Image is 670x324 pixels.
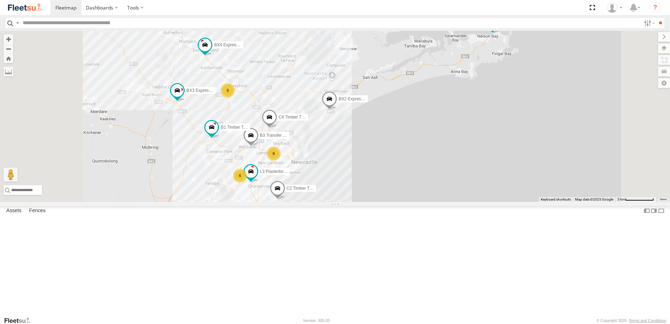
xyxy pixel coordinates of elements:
label: Search Filter Options [641,18,656,28]
label: Assets [3,206,25,216]
span: B3 Transfer Truck [260,133,293,138]
div: 8 [267,147,281,161]
button: Zoom out [4,44,13,54]
span: L3 Plasterboard Truck [260,169,301,174]
label: Map Settings [658,78,670,88]
span: BX2 Express Ute [339,96,370,101]
label: Dock Summary Table to the Right [650,206,657,216]
a: Terms and Conditions [629,318,666,323]
button: Keyboard shortcuts [541,197,571,202]
label: Fences [26,206,49,216]
div: Gary Hudson [604,2,625,13]
span: Map data ©2025 Google [575,197,613,201]
span: BX4 Express Ute [214,42,246,47]
button: Zoom in [4,34,13,44]
a: Terms [659,198,667,201]
label: Measure [4,67,13,76]
label: Search Query [15,18,20,28]
div: 5 [221,83,235,97]
button: Drag Pegman onto the map to open Street View [4,168,18,182]
label: Dock Summary Table to the Left [643,206,650,216]
button: Map Scale: 5 km per 78 pixels [615,197,656,202]
div: © Copyright 2025 - [596,318,666,323]
label: Hide Summary Table [658,206,665,216]
div: 6 [233,169,247,183]
img: fleetsu-logo-horizontal.svg [7,3,43,12]
span: C4 Timber Truck [279,115,309,120]
i: ? [650,2,661,13]
span: C2 Timber Truck [287,186,317,191]
div: Version: 305.03 [303,318,330,323]
span: BX3 Express Ute [186,88,218,93]
span: B1 Timber Truck [221,125,251,130]
span: 5 km [617,197,625,201]
button: Zoom Home [4,54,13,63]
a: Visit our Website [4,317,36,324]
